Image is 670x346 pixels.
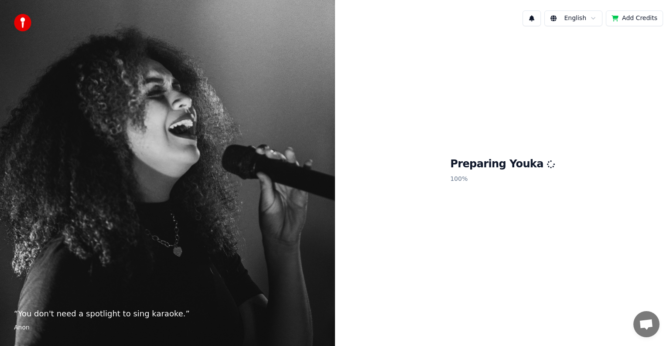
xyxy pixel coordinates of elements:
footer: Anon [14,323,321,332]
p: “ You don't need a spotlight to sing karaoke. ” [14,308,321,320]
button: Add Credits [606,10,663,26]
h1: Preparing Youka [450,157,555,171]
p: 100 % [450,171,555,187]
a: Open chat [633,311,660,337]
img: youka [14,14,31,31]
